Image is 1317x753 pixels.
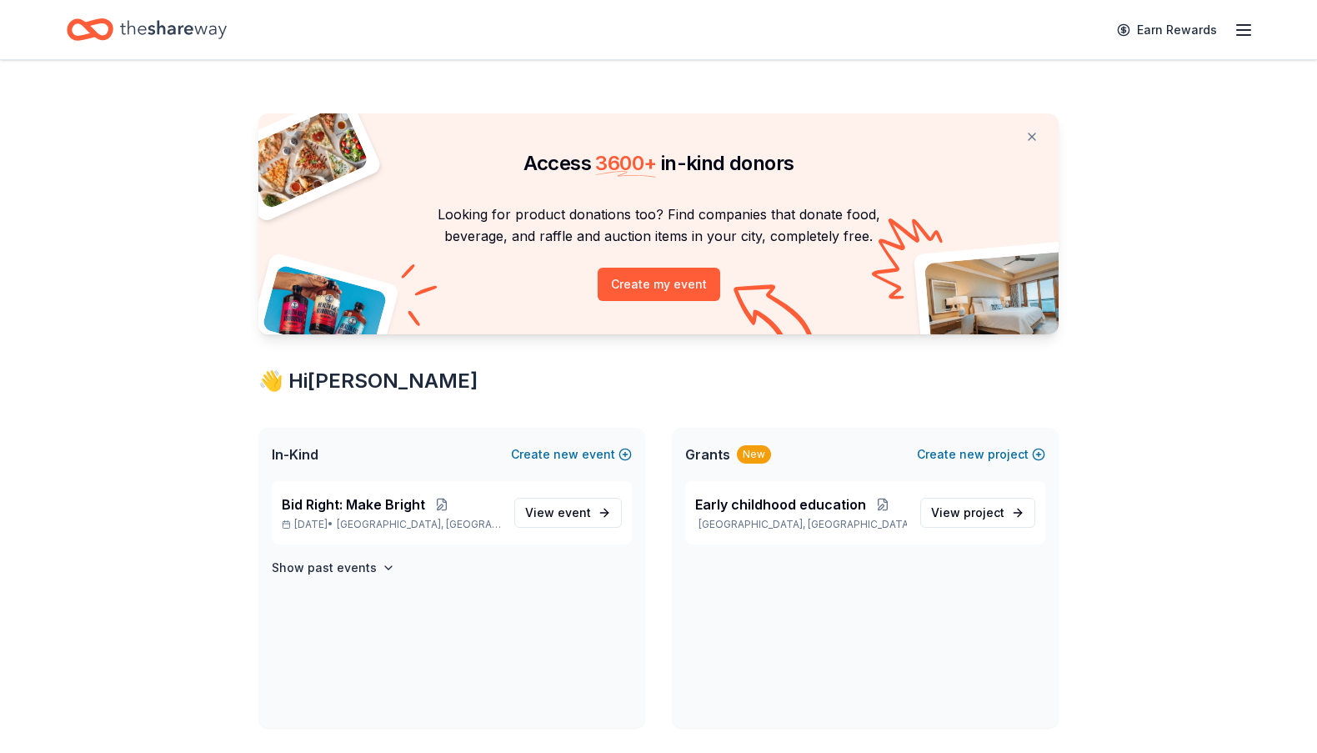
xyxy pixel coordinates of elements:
span: Grants [685,444,730,464]
div: New [737,445,771,464]
p: Looking for product donations too? Find companies that donate food, beverage, and raffle and auct... [278,203,1039,248]
span: event [558,505,591,520]
a: View event [514,498,622,528]
a: View project [920,498,1035,528]
button: Show past events [272,558,395,578]
span: Bid Right: Make Bright [282,494,425,515]
a: Earn Rewards [1107,15,1227,45]
button: Createnewproject [917,444,1045,464]
p: [DATE] • [282,518,501,531]
div: 👋 Hi [PERSON_NAME] [258,368,1059,394]
span: Early childhood education [695,494,866,515]
span: View [525,503,591,523]
img: Curvy arrow [734,284,817,347]
span: new [959,444,984,464]
h4: Show past events [272,558,377,578]
span: new [553,444,578,464]
button: Create my event [598,268,720,301]
span: Access in-kind donors [523,151,794,175]
span: In-Kind [272,444,318,464]
span: [GEOGRAPHIC_DATA], [GEOGRAPHIC_DATA] [337,518,501,531]
span: project [964,505,1004,520]
p: [GEOGRAPHIC_DATA], [GEOGRAPHIC_DATA] [695,518,907,531]
span: View [931,503,1004,523]
a: Home [67,10,227,49]
button: Createnewevent [511,444,632,464]
img: Pizza [240,103,370,210]
span: 3600 + [595,151,656,175]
